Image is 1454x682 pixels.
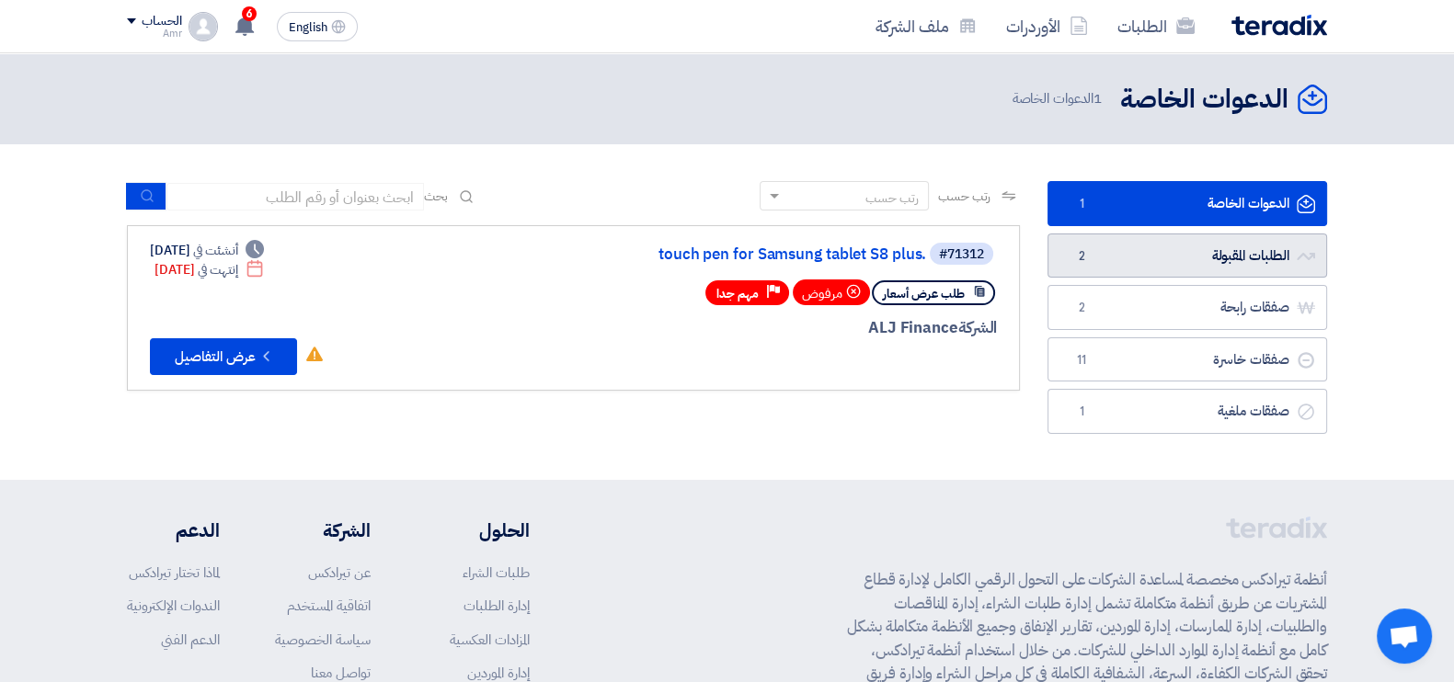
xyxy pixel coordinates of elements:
span: 2 [1070,247,1093,266]
li: الحلول [426,517,530,544]
button: English [277,12,358,41]
div: [DATE] [150,241,264,260]
span: أنشئت في [193,241,237,260]
a: ملف الشركة [861,5,991,48]
a: الطلبات [1103,5,1209,48]
span: بحث [424,187,448,206]
span: الدعوات الخاصة [1012,88,1105,109]
span: طلب عرض أسعار [883,285,965,302]
span: رتب حسب [938,187,990,206]
div: رتب حسب [865,188,919,208]
span: 6 [242,6,257,21]
div: مرفوض [793,279,870,305]
div: #71312 [939,248,984,261]
a: عن تيرادكس [308,563,371,583]
a: طلبات الشراء [463,563,530,583]
div: ALJ Finance [555,316,997,340]
a: الطلبات المقبولة2 [1048,233,1327,278]
a: الدعوات الخاصة1 [1048,181,1327,226]
li: الشركة [275,517,371,544]
a: صفقات خاسرة11 [1048,337,1327,382]
span: مهم جدا [716,285,759,302]
img: profile_test.png [189,12,218,41]
div: Amr [127,28,181,39]
li: الدعم [127,517,220,544]
div: [DATE] [155,260,264,279]
input: ابحث بعنوان أو رقم الطلب [166,183,424,210]
h2: الدعوات الخاصة [1120,82,1288,118]
a: الدعم الفني [161,630,220,650]
span: إنتهت في [198,260,237,279]
span: الشركة [958,316,998,339]
a: touch pen for Samsung tablet S8 plus. [558,246,926,263]
a: المزادات العكسية [450,630,530,650]
a: سياسة الخصوصية [275,630,371,650]
div: الحساب [142,14,181,29]
a: إدارة الطلبات [464,596,530,616]
a: لماذا تختار تيرادكس [129,563,220,583]
a: صفقات رابحة2 [1048,285,1327,330]
span: 11 [1070,351,1093,369]
span: English [289,21,327,34]
a: صفقات ملغية1 [1048,389,1327,434]
div: Open chat [1377,608,1432,664]
a: اتفاقية المستخدم [287,596,371,616]
a: الأوردرات [991,5,1103,48]
span: 1 [1093,88,1102,108]
img: Teradix logo [1231,15,1327,36]
button: عرض التفاصيل [150,338,297,375]
a: الندوات الإلكترونية [127,596,220,616]
span: 1 [1070,403,1093,421]
span: 2 [1070,299,1093,317]
span: 1 [1070,195,1093,213]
